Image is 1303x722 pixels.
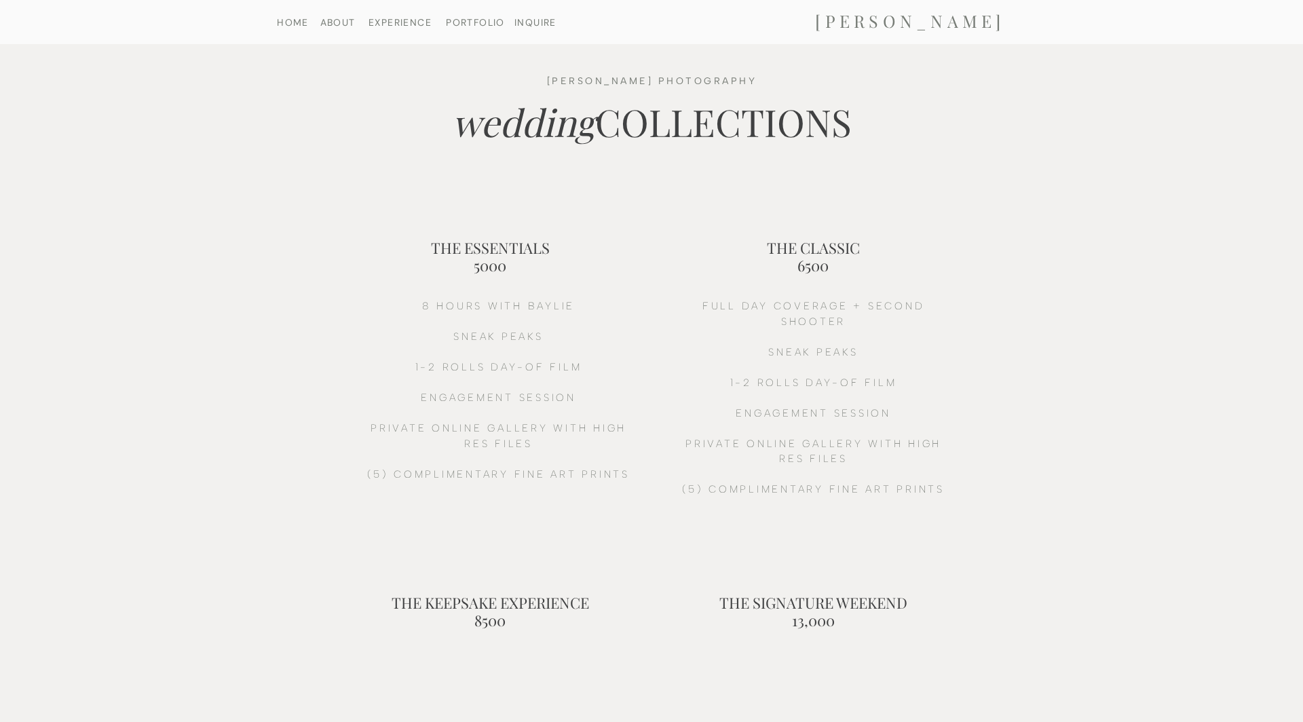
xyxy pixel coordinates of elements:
[365,18,435,26] a: EXPERIENCE
[774,11,1046,33] a: [PERSON_NAME]
[703,594,923,612] h2: THE SIGNATURE WEEKEND 13,000
[380,239,600,257] h2: THE ESSENTIALS 5000
[510,18,561,26] a: INQUIRE
[440,18,510,26] a: PORTFOLIO
[675,299,951,543] h2: full day coverage + second shooter sneak peaks 1-2 ROLLS DAY-OF FILM ENGAGEMENT SESSION PRIVATE O...
[703,239,923,257] h2: THE CLASSIC 6500
[380,594,600,612] h2: THE KEEPSAKE EXPERIENCE 8500
[258,18,328,26] a: HOME
[452,96,595,147] i: wedding
[303,18,373,26] a: ABOUT
[360,299,637,543] h2: 8 HOURS witH BAYLIE sneak peaks 1-2 ROLLS DAY-OF FILM ENGAGEMENT SESSION PRIVATE ONLINE GALLERY W...
[498,73,806,88] h3: [PERSON_NAME] PHOTOGRAPHY
[297,94,1006,171] h2: COLLECTIONS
